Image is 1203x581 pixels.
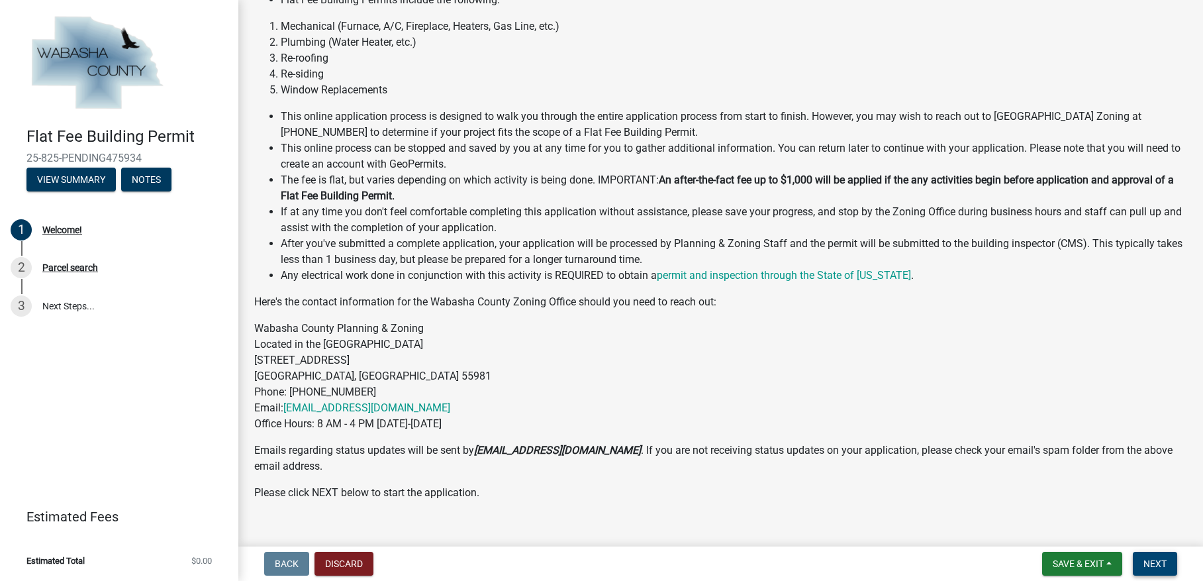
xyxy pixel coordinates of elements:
[281,19,1187,34] li: Mechanical (Furnace, A/C, Fireplace, Heaters, Gas Line, etc.)
[281,66,1187,82] li: Re-siding
[474,444,641,456] strong: [EMAIL_ADDRESS][DOMAIN_NAME]
[11,503,217,530] a: Estimated Fees
[283,401,450,414] a: [EMAIL_ADDRESS][DOMAIN_NAME]
[26,556,85,565] span: Estimated Total
[281,140,1187,172] li: This online process can be stopped and saved by you at any time for you to gather additional info...
[26,14,167,113] img: Wabasha County, Minnesota
[281,172,1187,204] li: The fee is flat, but varies depending on which activity is being done. IMPORTANT:
[254,294,1187,310] p: Here's the contact information for the Wabasha County Zoning Office should you need to reach out:
[281,82,1187,98] li: Window Replacements
[11,257,32,278] div: 2
[314,552,373,576] button: Discard
[281,34,1187,50] li: Plumbing (Water Heater, etc.)
[26,127,228,146] h4: Flat Fee Building Permit
[254,485,1187,501] p: Please click NEXT below to start the application.
[281,109,1187,140] li: This online application process is designed to walk you through the entire application process fr...
[26,175,116,185] wm-modal-confirm: Summary
[1042,552,1122,576] button: Save & Exit
[281,50,1187,66] li: Re-roofing
[275,558,299,569] span: Back
[11,295,32,317] div: 3
[254,321,1187,432] p: Wabasha County Planning & Zoning Located in the [GEOGRAPHIC_DATA] [STREET_ADDRESS] [GEOGRAPHIC_DA...
[1133,552,1177,576] button: Next
[191,556,212,565] span: $0.00
[281,236,1187,268] li: After you've submitted a complete application, your application will be processed by Planning & Z...
[281,174,1174,202] strong: An after-the-fact fee up to $1,000 will be applied if the any activities begin before application...
[26,168,116,191] button: View Summary
[26,152,212,164] span: 25-825-PENDING475934
[11,219,32,240] div: 1
[264,552,309,576] button: Back
[281,204,1187,236] li: If at any time you don't feel comfortable completing this application without assistance, please ...
[42,263,98,272] div: Parcel search
[657,269,911,282] a: permit and inspection through the State of [US_STATE]
[254,443,1187,474] p: Emails regarding status updates will be sent by . If you are not receiving status updates on your...
[1053,558,1104,569] span: Save & Exit
[281,268,1187,284] li: Any electrical work done in conjunction with this activity is REQUIRED to obtain a .
[1143,558,1167,569] span: Next
[121,175,171,185] wm-modal-confirm: Notes
[121,168,171,191] button: Notes
[42,225,82,235] div: Welcome!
